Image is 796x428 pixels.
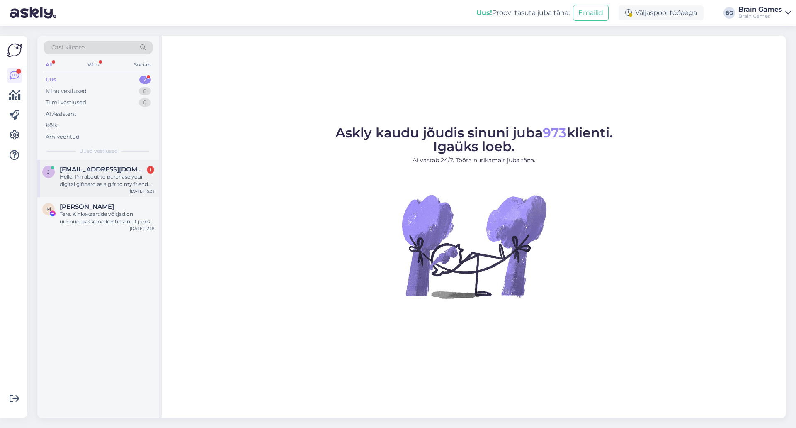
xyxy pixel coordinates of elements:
[46,121,58,130] div: Kõik
[86,59,100,70] div: Web
[60,166,146,173] span: jeonghyo94@gmail.com
[335,125,613,154] span: Askly kaudu jõudis sinuni juba klienti. Igaüks loeb.
[573,5,609,21] button: Emailid
[60,210,154,225] div: Tere. Kinkekaartide võitjad on uurinud, kas kood kehtib ainult poes või saab ka epoest ?
[46,110,76,118] div: AI Assistent
[130,225,154,232] div: [DATE] 12:18
[738,6,782,13] div: Brain Games
[619,5,704,20] div: Väljaspool tööaega
[139,76,151,84] div: 2
[60,173,154,188] div: Hello, I'm about to purchase your digital giftcard as a gift to my friend. Will it be sent to my ...
[738,13,782,20] div: Brain Games
[543,125,567,141] span: 973
[147,166,154,174] div: 1
[46,76,56,84] div: Uus
[132,59,153,70] div: Socials
[46,206,51,212] span: M
[723,7,735,19] div: BG
[476,8,570,18] div: Proovi tasuta juba täna:
[476,9,492,17] b: Uus!
[79,147,118,155] span: Uued vestlused
[130,188,154,194] div: [DATE] 15:31
[60,203,114,210] span: Merle Torim
[139,98,151,107] div: 0
[7,42,22,58] img: Askly Logo
[51,43,85,52] span: Otsi kliente
[44,59,53,70] div: All
[46,133,80,141] div: Arhiveeritud
[399,171,548,321] img: No Chat active
[46,87,87,95] div: Minu vestlused
[47,169,50,175] span: j
[335,156,613,165] p: AI vastab 24/7. Tööta nutikamalt juba täna.
[46,98,86,107] div: Tiimi vestlused
[139,87,151,95] div: 0
[738,6,791,20] a: Brain GamesBrain Games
